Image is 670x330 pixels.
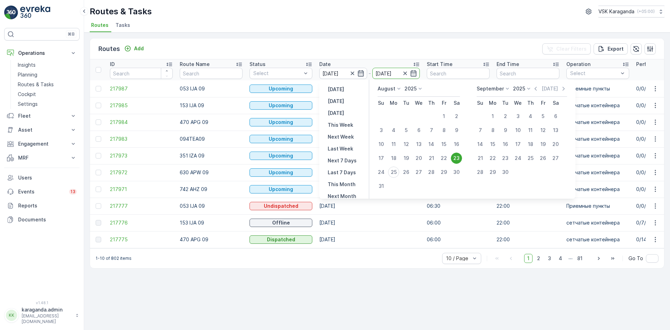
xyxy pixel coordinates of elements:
button: Operations [4,46,80,60]
td: 06:00 [423,231,493,248]
td: 153 IJA 09 [176,214,246,231]
input: dd/mm/yyyy [372,68,420,79]
button: Upcoming [250,85,312,93]
div: Toggle Row Selected [96,103,101,108]
button: VSK Karaganda(+05:00) [598,6,664,17]
span: Go To [628,255,643,262]
div: 26 [401,167,412,178]
button: Tomorrow [325,109,347,117]
td: сетчатыe контейнера [563,97,633,114]
td: Приемные пункты [563,80,633,97]
button: Add [121,44,147,53]
div: 27 [550,153,561,164]
div: 8 [487,125,498,136]
button: Fleet [4,109,80,123]
span: 217973 [110,152,173,159]
p: Events [18,188,65,195]
button: Upcoming [250,101,312,110]
p: Select [570,70,618,77]
a: 217984 [110,119,173,126]
td: сетчатыe контейнера [563,147,633,164]
div: 22 [438,153,449,164]
p: Insights [18,61,36,68]
span: Tasks [116,22,130,29]
td: 22:00 [493,198,563,214]
th: Monday [387,97,400,109]
span: Routes [91,22,109,29]
td: 053 IJA 09 [176,80,246,97]
th: Saturday [450,97,463,109]
p: Reports [18,202,77,209]
span: 217987 [110,85,173,92]
p: Date [319,61,331,68]
p: Asset [18,126,66,133]
p: Operations [18,50,66,57]
p: MRF [18,154,66,161]
a: 217972 [110,169,173,176]
p: [DATE] [542,85,558,92]
button: This Month [325,180,358,189]
div: 1 [438,111,449,122]
td: 630 APW 09 [176,164,246,181]
a: 217983 [110,135,173,142]
p: Next Week [328,133,354,140]
a: Routes & Tasks [15,80,80,89]
p: 2025 [513,85,525,92]
button: Clear Filters [542,43,591,54]
button: Upcoming [250,152,312,160]
div: 23 [500,153,511,164]
div: 19 [537,139,549,150]
p: This Week [328,122,353,129]
p: Settings [18,101,38,108]
a: Documents [4,213,80,227]
p: Route Name [180,61,210,68]
span: 3 [545,254,554,263]
p: 2025 [404,85,417,92]
button: Next Week [325,133,357,141]
a: Insights [15,60,80,70]
div: 29 [438,167,449,178]
a: 217985 [110,102,173,109]
div: 23 [451,153,462,164]
p: Undispatched [264,203,298,210]
button: Today [325,97,347,105]
input: Search [180,68,243,79]
td: 06:00 [423,214,493,231]
div: 7 [475,125,486,136]
div: 19 [401,153,412,164]
div: 21 [475,153,486,164]
button: MRF [4,151,80,165]
p: Planning [18,71,37,78]
a: 217777 [110,203,173,210]
p: ⌘B [68,31,75,37]
div: 4 [525,111,536,122]
td: 06:30 [423,198,493,214]
span: 81 [574,254,586,263]
div: 12 [537,125,549,136]
p: Cockpit [18,91,36,98]
p: Upcoming [269,169,293,176]
button: KKkaraganda.admin[EMAIL_ADDRESS][DOMAIN_NAME] [4,306,80,324]
input: Search [427,68,490,79]
button: Engagement [4,137,80,151]
div: 10 [512,125,523,136]
div: 25 [525,153,536,164]
td: 053 IJA 09 [176,198,246,214]
div: 22 [487,153,498,164]
button: Upcoming [250,118,312,126]
span: v 1.48.1 [4,301,80,305]
div: 16 [500,139,511,150]
div: 6 [413,125,424,136]
td: сетчатыe контейнера [563,214,633,231]
a: 217971 [110,186,173,193]
p: Upcoming [269,186,293,193]
p: Upcoming [269,102,293,109]
td: 470 APG 09 [176,231,246,248]
p: Status [250,61,266,68]
p: This Month [328,181,356,188]
td: Приемные пункты [563,198,633,214]
div: 20 [550,139,561,150]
